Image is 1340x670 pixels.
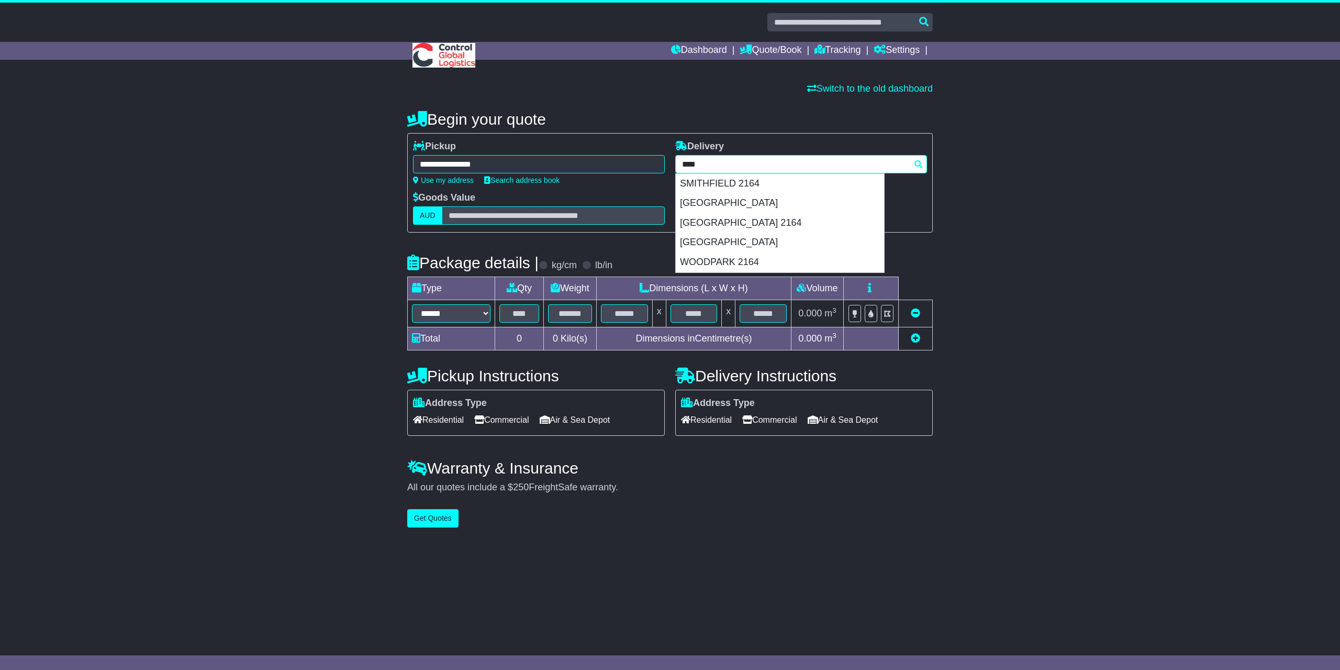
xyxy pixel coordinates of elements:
[495,277,544,300] td: Qty
[407,482,933,493] div: All our quotes include a $ FreightSafe warranty.
[407,509,459,528] button: Get Quotes
[596,327,791,350] td: Dimensions in Centimetre(s)
[474,412,529,428] span: Commercial
[675,367,933,385] h4: Delivery Instructions
[681,412,732,428] span: Residential
[413,192,475,204] label: Goods Value
[544,277,597,300] td: Weight
[407,459,933,477] h4: Warranty & Insurance
[742,412,797,428] span: Commercial
[808,412,878,428] span: Air & Sea Depot
[676,252,884,272] div: WOODPARK 2164
[544,327,597,350] td: Kilo(s)
[675,141,724,152] label: Delivery
[596,277,791,300] td: Dimensions (L x W x H)
[791,277,843,300] td: Volume
[807,83,933,94] a: Switch to the old dashboard
[652,300,666,327] td: x
[681,398,755,409] label: Address Type
[553,333,558,344] span: 0
[671,42,727,60] a: Dashboard
[676,174,884,194] div: SMITHFIELD 2164
[413,398,487,409] label: Address Type
[740,42,801,60] a: Quote/Book
[675,155,927,173] typeahead: Please provide city
[722,300,735,327] td: x
[814,42,861,60] a: Tracking
[484,176,560,184] a: Search address book
[874,42,920,60] a: Settings
[413,412,464,428] span: Residential
[595,260,612,271] label: lb/in
[408,327,495,350] td: Total
[407,254,539,271] h4: Package details |
[824,308,836,318] span: m
[676,213,884,233] div: [GEOGRAPHIC_DATA] 2164
[552,260,577,271] label: kg/cm
[911,333,920,344] a: Add new item
[495,327,544,350] td: 0
[911,308,920,318] a: Remove this item
[798,308,822,318] span: 0.000
[413,141,456,152] label: Pickup
[676,193,884,213] div: [GEOGRAPHIC_DATA]
[413,206,442,225] label: AUD
[513,482,529,492] span: 250
[798,333,822,344] span: 0.000
[676,233,884,252] div: [GEOGRAPHIC_DATA]
[413,176,474,184] a: Use my address
[407,367,665,385] h4: Pickup Instructions
[408,277,495,300] td: Type
[832,332,836,339] sup: 3
[832,306,836,314] sup: 3
[824,333,836,344] span: m
[540,412,610,428] span: Air & Sea Depot
[407,111,933,128] h4: Begin your quote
